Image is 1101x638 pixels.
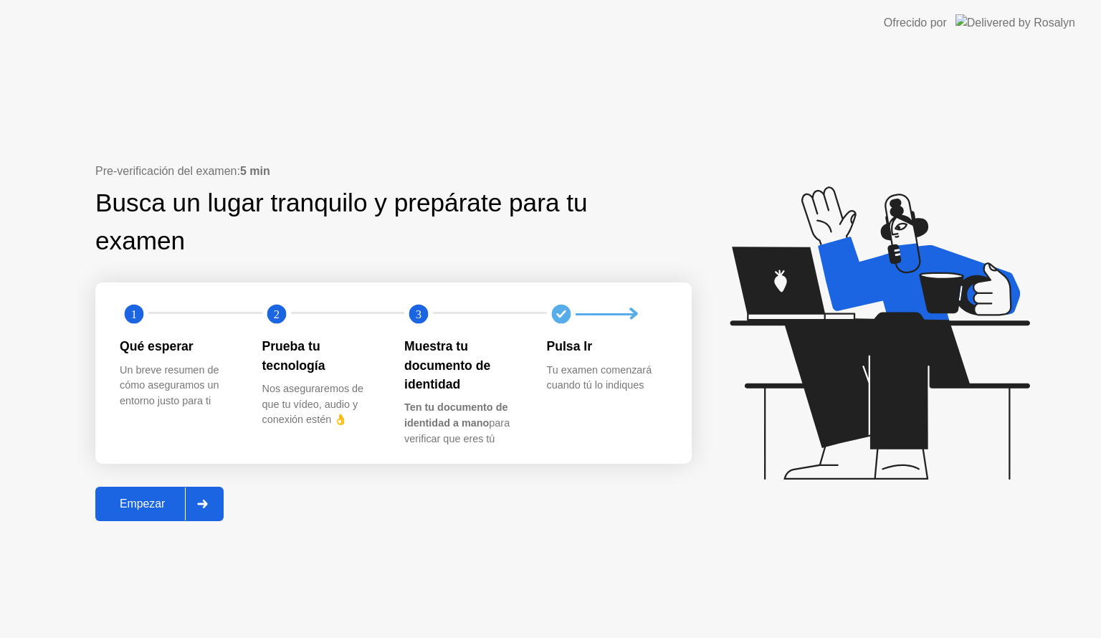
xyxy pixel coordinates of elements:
[100,497,185,510] div: Empezar
[547,363,667,394] div: Tu examen comenzará cuando tú lo indiques
[262,381,382,428] div: Nos aseguraremos de que tu vídeo, audio y conexión estén 👌
[955,14,1075,31] img: Delivered by Rosalyn
[95,487,224,521] button: Empezar
[95,184,601,260] div: Busca un lugar tranquilo y prepárate para tu examen
[273,308,279,321] text: 2
[120,337,239,356] div: Qué esperar
[884,14,947,32] div: Ofrecido por
[547,337,667,356] div: Pulsa Ir
[95,163,692,180] div: Pre-verificación del examen:
[416,308,421,321] text: 3
[404,400,524,447] div: para verificar que eres tú
[240,165,270,177] b: 5 min
[262,337,382,375] div: Prueba tu tecnología
[404,337,524,394] div: Muestra tu documento de identidad
[120,363,239,409] div: Un breve resumen de cómo aseguramos un entorno justo para ti
[131,308,137,321] text: 1
[404,401,507,429] b: Ten tu documento de identidad a mano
